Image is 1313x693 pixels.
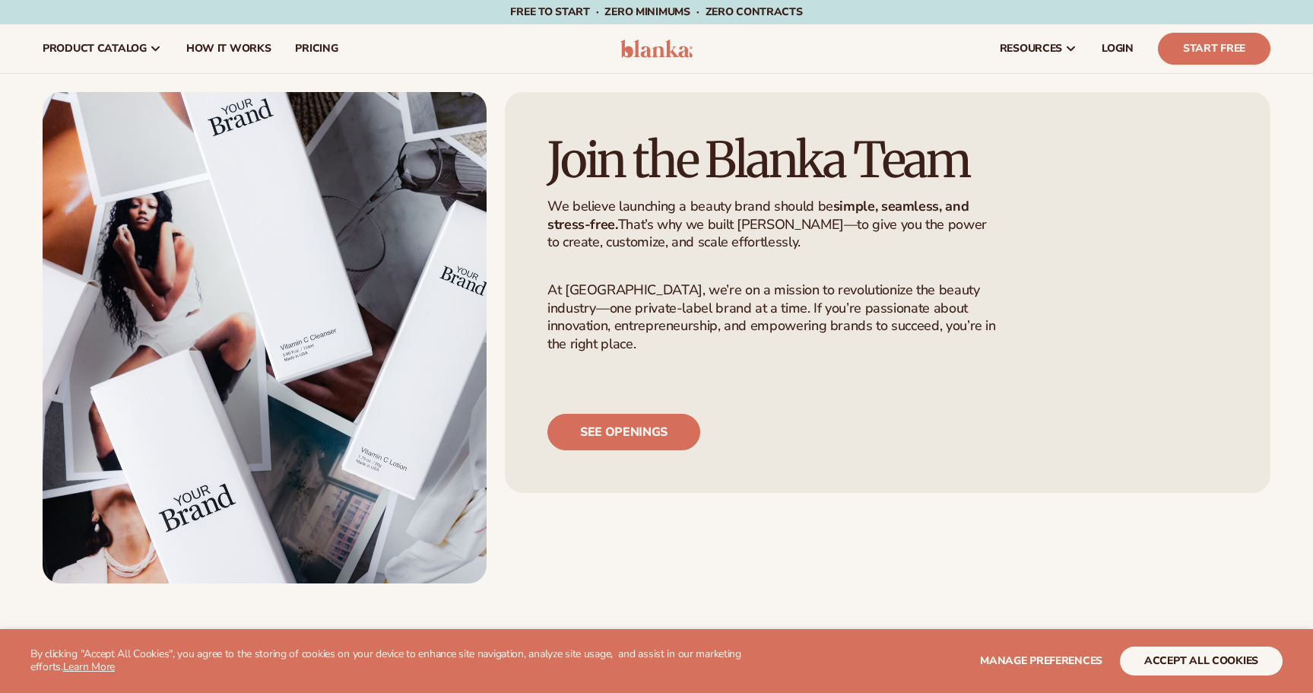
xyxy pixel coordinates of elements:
p: We believe launching a beauty brand should be That’s why we built [PERSON_NAME]—to give you the p... [547,198,1001,251]
span: resources [1000,43,1062,55]
button: Manage preferences [980,647,1102,676]
a: product catalog [30,24,174,73]
img: Shopify Image 5 [43,92,487,583]
span: Free to start · ZERO minimums · ZERO contracts [510,5,802,19]
a: resources [988,24,1089,73]
span: pricing [295,43,338,55]
a: LOGIN [1089,24,1146,73]
span: How It Works [186,43,271,55]
p: By clicking "Accept All Cookies", you agree to the storing of cookies on your device to enhance s... [30,648,779,674]
strong: simple, seamless, and stress-free. [547,197,969,233]
span: LOGIN [1102,43,1134,55]
img: logo [620,40,693,58]
p: At [GEOGRAPHIC_DATA], we’re on a mission to revolutionize the beauty industry—one private-label b... [547,281,1001,353]
a: How It Works [174,24,284,73]
span: product catalog [43,43,147,55]
a: pricing [283,24,350,73]
span: Manage preferences [980,653,1102,668]
a: Learn More [63,660,115,674]
a: Start Free [1158,33,1270,65]
button: accept all cookies [1120,647,1283,676]
h1: Join the Blanka Team [547,135,1010,186]
a: See openings [547,414,700,450]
